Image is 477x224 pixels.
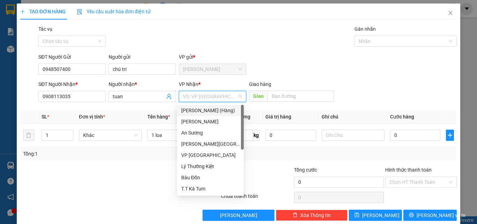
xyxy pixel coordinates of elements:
span: close [448,10,453,16]
button: Close [441,3,460,23]
div: An Sương [67,6,123,14]
span: Giá trị hàng [265,114,291,120]
span: user-add [166,94,172,99]
span: [PERSON_NAME] và In [417,211,465,219]
div: Lý Thường Kiệt [181,162,240,170]
div: Người gửi [109,53,176,61]
span: Xóa Thông tin [300,211,331,219]
input: Dọc đường [267,91,334,102]
div: VP Tân Bình [177,150,244,161]
div: 0913955070 [6,30,62,40]
span: TẠO ĐƠN HÀNG [20,9,66,14]
button: [PERSON_NAME] [203,210,274,221]
img: icon [77,9,82,15]
input: 0 [265,130,316,141]
div: 0909899274 [67,23,123,32]
label: Gán nhãn [354,26,376,32]
span: plus [20,9,25,14]
div: [PERSON_NAME] (Hàng) [181,107,240,114]
span: CR : [5,45,16,52]
label: Hình thức thanh toán [385,167,432,173]
span: Yêu cầu xuất hóa đơn điện tử [77,9,151,14]
span: Tổng cước [294,167,317,173]
div: T.T Kà Tum [177,183,244,194]
button: plus [446,130,454,141]
span: [PERSON_NAME] [362,211,399,219]
div: 40.000 [5,44,63,52]
span: save [354,212,359,218]
div: Mỹ Hương [177,116,244,127]
span: kg [253,130,260,141]
div: Lý Thường Kiệt [177,161,244,172]
label: Tác vụ [38,26,52,32]
span: plus [446,132,454,138]
div: Bàu Đồn [181,174,240,181]
span: Đơn vị tính [79,114,105,120]
div: An Sương [177,127,244,138]
div: VP [GEOGRAPHIC_DATA] [181,151,240,159]
div: [PERSON_NAME][GEOGRAPHIC_DATA] [181,140,240,148]
button: save[PERSON_NAME] [349,210,402,221]
span: Giao [249,91,267,102]
span: Nhận: [67,7,83,14]
div: huong vicap [67,14,123,23]
span: Khác [83,130,138,140]
span: Cước hàng [390,114,414,120]
input: VD: Bàn, Ghế [147,130,210,141]
div: T.T Kà Tum [181,185,240,193]
button: printer[PERSON_NAME] và In [403,210,457,221]
div: Bàu Đồn [177,172,244,183]
span: Gửi: [6,6,17,13]
div: [PERSON_NAME] [6,6,62,22]
button: delete [23,130,34,141]
span: Mỹ Hương [183,64,242,74]
span: VP Nhận [179,81,198,87]
div: SĐT Người Nhận [38,80,106,88]
div: VP gửi [179,53,246,61]
span: SL [42,114,47,120]
button: deleteXóa Thông tin [276,210,347,221]
input: Ghi Chú [322,130,384,141]
div: Tổng: 1 [23,150,185,158]
div: Chưa thanh toán [220,192,293,204]
span: printer [409,212,414,218]
div: An Sương [181,129,240,137]
div: mãng [6,22,62,30]
span: [PERSON_NAME] [220,211,257,219]
th: Ghi chú [319,110,387,124]
div: SĐT Người Gửi [38,53,106,61]
div: Dương Minh Châu [177,138,244,150]
span: Tên hàng [147,114,170,120]
span: Giao hàng [249,81,271,87]
div: Người nhận [109,80,176,88]
span: delete [293,212,298,218]
div: Mỹ Hương (Hàng) [177,105,244,116]
div: [PERSON_NAME] [181,118,240,125]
